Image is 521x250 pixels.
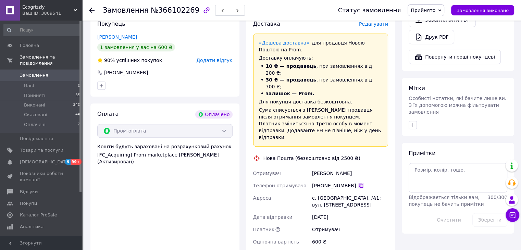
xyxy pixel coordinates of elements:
span: Показники роботи компанії [20,171,63,183]
span: Товари та послуги [20,147,63,153]
div: 600 ₴ [311,236,389,248]
a: «Дешева доставка» [259,40,309,46]
span: Прийняті [24,92,45,99]
div: Для покупця доставка безкоштовна. [259,98,383,105]
span: Замовлення виконано [457,8,509,13]
span: Аналітика [20,224,44,230]
span: Телефон отримувача [253,183,307,188]
span: Оціночна вартість [253,239,299,245]
div: [DATE] [311,211,389,223]
div: Оплачено [195,110,232,118]
span: Мітки [409,85,425,91]
span: 9 [65,159,71,165]
span: 0 [78,83,80,89]
div: Кошти будуть зараховані на розрахунковий рахунок [97,143,233,165]
span: Особисті нотатки, які бачите лише ви. З їх допомогою можна фільтрувати замовлення [409,96,506,115]
span: Відображається тільки вам, покупець не бачить примітки [409,195,484,207]
a: [PERSON_NAME] [97,34,137,40]
div: с. [GEOGRAPHIC_DATA], №1: вул. [STREET_ADDRESS] [311,192,389,211]
div: [PERSON_NAME] [311,167,389,179]
span: №366102269 [151,6,199,14]
span: Замовлення [20,72,48,78]
span: 35 [75,92,80,99]
span: Нові [24,83,34,89]
span: 10 ₴ — продавець [266,63,317,69]
span: Доставка [253,21,280,27]
div: Доставку оплачують: [259,54,383,61]
span: Покупці [20,200,38,207]
span: Виконані [24,102,45,108]
span: 30 ₴ — продавець [266,77,317,83]
span: Замовлення [103,6,149,14]
div: Сума списується з [PERSON_NAME] продавця після отримання замовлення покупцем. Платник зміниться н... [259,107,383,141]
span: Платник [253,227,275,232]
span: 99+ [71,159,82,165]
div: [PHONE_NUMBER] [103,69,149,76]
span: Замовлення та повідомлення [20,54,82,66]
div: успішних покупок [97,57,162,64]
span: Примітки [409,150,435,157]
span: Покупець [97,21,125,27]
input: Пошук [3,24,81,36]
button: Замовлення виконано [451,5,514,15]
a: Друк PDF [409,30,454,44]
span: Редагувати [359,21,388,27]
span: Скасовані [24,112,47,118]
span: Адреса [253,195,271,201]
span: Головна [20,42,39,49]
span: Оплата [97,111,119,117]
div: 1 замовлення у вас на 600 ₴ [97,43,175,51]
span: Прийнято [411,8,435,13]
button: Повернути гроші покупцеві [409,50,501,64]
span: Повідомлення [20,136,53,142]
div: Отримувач [311,223,389,236]
span: Оплачені [24,122,46,128]
span: 300 / 300 [487,195,507,200]
span: 340 [73,102,80,108]
div: [FC_Acquiring] Prom marketplace [PERSON_NAME] (Активирован) [97,151,233,165]
div: Повернутися назад [89,7,95,14]
button: Чат з покупцем [506,208,519,222]
li: , при замовленнях від 200 ₴; [259,63,383,76]
li: , при замовленнях від 700 ₴; [259,76,383,90]
span: 44 [75,112,80,118]
span: Дата відправки [253,214,293,220]
span: Відгуки [20,189,38,195]
span: Отримувач [253,171,281,176]
div: Ваш ID: 3869541 [22,10,82,16]
span: 2 [78,122,80,128]
span: 90% [104,58,115,63]
span: Каталог ProSale [20,212,57,218]
div: Статус замовлення [338,7,401,14]
div: для продавця Новою Поштою на Prom. [259,39,383,53]
div: Нова Пошта (безкоштовно від 2500 ₴) [262,155,362,162]
span: Додати відгук [196,58,232,63]
span: Управління сайтом [20,235,63,248]
span: [DEMOGRAPHIC_DATA] [20,159,71,165]
div: [PHONE_NUMBER] [312,182,388,189]
span: залишок — Prom. [266,91,314,96]
span: Ecogrizzly [22,4,74,10]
